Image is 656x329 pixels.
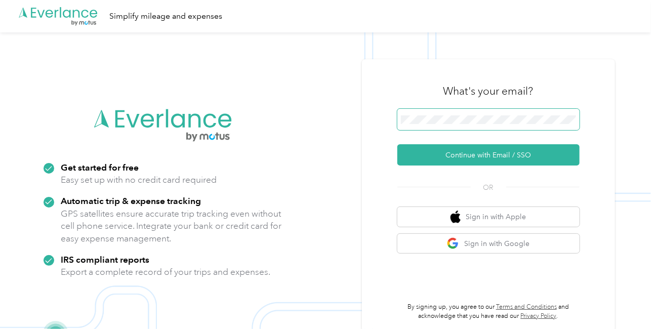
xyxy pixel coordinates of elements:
[450,211,461,223] img: apple logo
[61,174,217,186] p: Easy set up with no credit card required
[496,303,557,311] a: Terms and Conditions
[471,182,506,193] span: OR
[397,234,580,254] button: google logoSign in with Google
[61,162,139,173] strong: Get started for free
[443,84,534,98] h3: What's your email?
[61,195,201,206] strong: Automatic trip & expense tracking
[521,312,557,320] a: Privacy Policy
[397,144,580,166] button: Continue with Email / SSO
[61,208,282,245] p: GPS satellites ensure accurate trip tracking even without cell phone service. Integrate your bank...
[599,272,656,329] iframe: Everlance-gr Chat Button Frame
[61,254,150,265] strong: IRS compliant reports
[397,303,580,320] p: By signing up, you agree to our and acknowledge that you have read our .
[397,207,580,227] button: apple logoSign in with Apple
[447,237,460,250] img: google logo
[109,10,222,23] div: Simplify mileage and expenses
[61,266,271,278] p: Export a complete record of your trips and expenses.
